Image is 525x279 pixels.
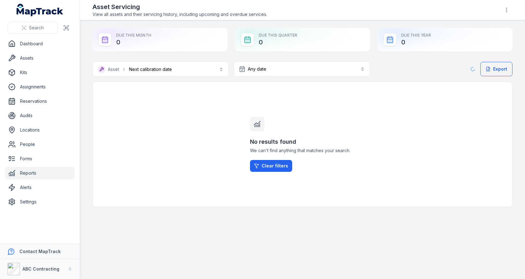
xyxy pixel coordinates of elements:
button: AssetNext calibration date [92,62,229,77]
a: People [5,138,75,151]
a: Kits [5,66,75,79]
button: Any date [234,62,370,77]
a: Assignments [5,81,75,93]
a: Forms [5,152,75,165]
strong: ABC Contracting [22,266,59,272]
a: MapTrack [17,4,63,16]
span: View all assets and their servicing history, including upcoming and overdue services. [92,11,267,17]
a: Locations [5,124,75,136]
h2: Asset Servicing [92,2,267,11]
a: Audits [5,109,75,122]
span: Search [29,25,44,31]
button: Search [7,22,58,34]
a: Reservations [5,95,75,107]
a: Assets [5,52,75,64]
a: Dashboard [5,37,75,50]
button: Export [480,62,512,76]
span: We can't find anything that matches your search. [250,147,355,154]
strong: Contact MapTrack [19,249,61,254]
a: Clear filters [250,160,292,172]
a: Alerts [5,181,75,194]
a: Settings [5,196,75,208]
a: Reports [5,167,75,179]
h3: No results found [250,137,355,146]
